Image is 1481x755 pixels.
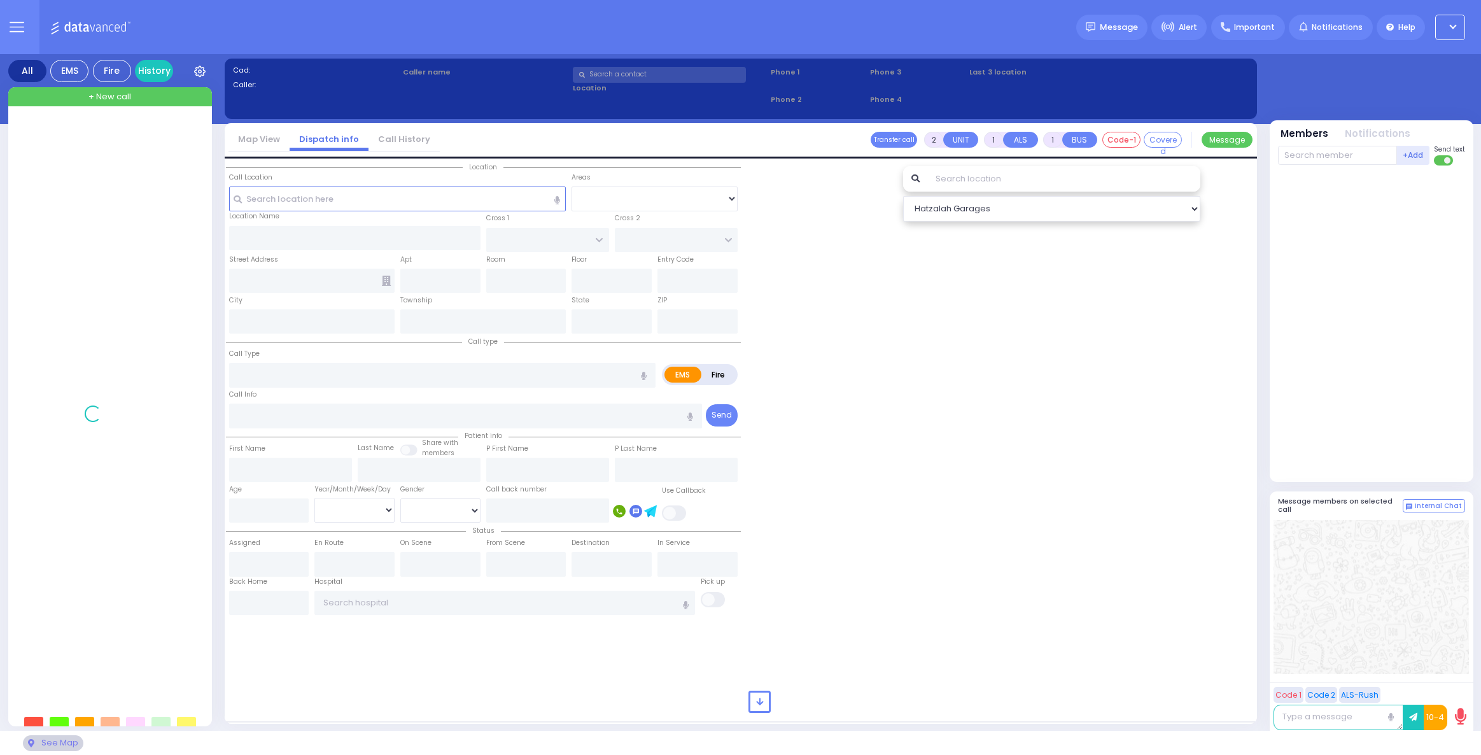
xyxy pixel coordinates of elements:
label: Pick up [701,577,725,587]
span: Patient info [458,431,509,441]
label: Fire [701,367,736,383]
div: See map [23,735,83,751]
span: Phone 2 [771,94,866,105]
div: Year/Month/Week/Day [314,484,395,495]
label: Call Location [229,173,272,183]
small: Share with [422,438,458,448]
button: Members [1281,127,1328,141]
label: P First Name [486,444,528,454]
label: Age [229,484,242,495]
input: Search location [927,166,1200,192]
label: In Service [657,538,690,548]
div: Fire [93,60,131,82]
input: Search location here [229,187,566,211]
h5: Message members on selected call [1278,497,1403,514]
button: 10-4 [1424,705,1447,730]
button: ALS [1003,132,1038,148]
span: Internal Chat [1415,502,1462,511]
label: Location [573,83,767,94]
label: Hospital [314,577,342,587]
button: Message [1202,132,1253,148]
label: Use Callback [662,486,706,496]
label: First Name [229,444,265,454]
label: Turn off text [1434,154,1454,167]
label: State [572,295,589,306]
span: Notifications [1312,22,1363,33]
label: Floor [572,255,587,265]
label: Last Name [358,443,394,453]
label: Back Home [229,577,267,587]
span: Message [1100,21,1138,34]
span: Other building occupants [382,276,391,286]
button: Code 1 [1274,687,1303,703]
button: Send [706,404,738,427]
a: Call History [368,133,440,145]
input: Search a contact [573,67,746,83]
input: Search member [1278,146,1397,165]
label: Call Info [229,390,256,400]
label: Areas [572,173,591,183]
label: Room [486,255,505,265]
label: En Route [314,538,344,548]
label: Cross 1 [486,213,509,223]
label: Call Type [229,349,260,359]
img: message.svg [1086,22,1095,32]
span: Phone 3 [870,67,965,78]
label: Apt [400,255,412,265]
label: From Scene [486,538,525,548]
label: Location Name [229,211,279,222]
input: Search hospital [314,591,694,615]
label: P Last Name [615,444,657,454]
label: Street Address [229,255,278,265]
div: EMS [50,60,88,82]
label: Gender [400,484,425,495]
label: Last 3 location [969,67,1109,78]
label: City [229,295,242,306]
label: Assigned [229,538,260,548]
label: EMS [664,367,701,383]
span: members [422,448,454,458]
button: Covered [1144,132,1182,148]
div: All [8,60,46,82]
span: Call type [462,337,504,346]
label: Cad: [233,65,398,76]
label: ZIP [657,295,667,306]
span: Help [1398,22,1415,33]
button: UNIT [943,132,978,148]
span: Phone 4 [870,94,965,105]
label: Call back number [486,484,547,495]
button: Transfer call [871,132,917,148]
img: Logo [50,19,135,35]
a: History [135,60,173,82]
label: Destination [572,538,610,548]
span: + New call [88,90,131,103]
label: Caller: [233,80,398,90]
button: Internal Chat [1403,499,1465,513]
label: Caller name [403,67,568,78]
button: Code 2 [1305,687,1337,703]
label: On Scene [400,538,432,548]
button: Code-1 [1102,132,1141,148]
span: Important [1234,22,1275,33]
span: Location [463,162,503,172]
a: Dispatch info [290,133,368,145]
button: BUS [1062,132,1097,148]
a: Map View [228,133,290,145]
img: comment-alt.png [1406,504,1412,510]
span: Phone 1 [771,67,866,78]
span: Send text [1434,145,1465,154]
label: Cross 2 [615,213,640,223]
button: +Add [1397,146,1430,165]
label: Entry Code [657,255,694,265]
span: Alert [1179,22,1197,33]
button: Notifications [1345,127,1410,141]
span: Status [466,526,501,535]
label: Township [400,295,432,306]
button: ALS-Rush [1339,687,1380,703]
